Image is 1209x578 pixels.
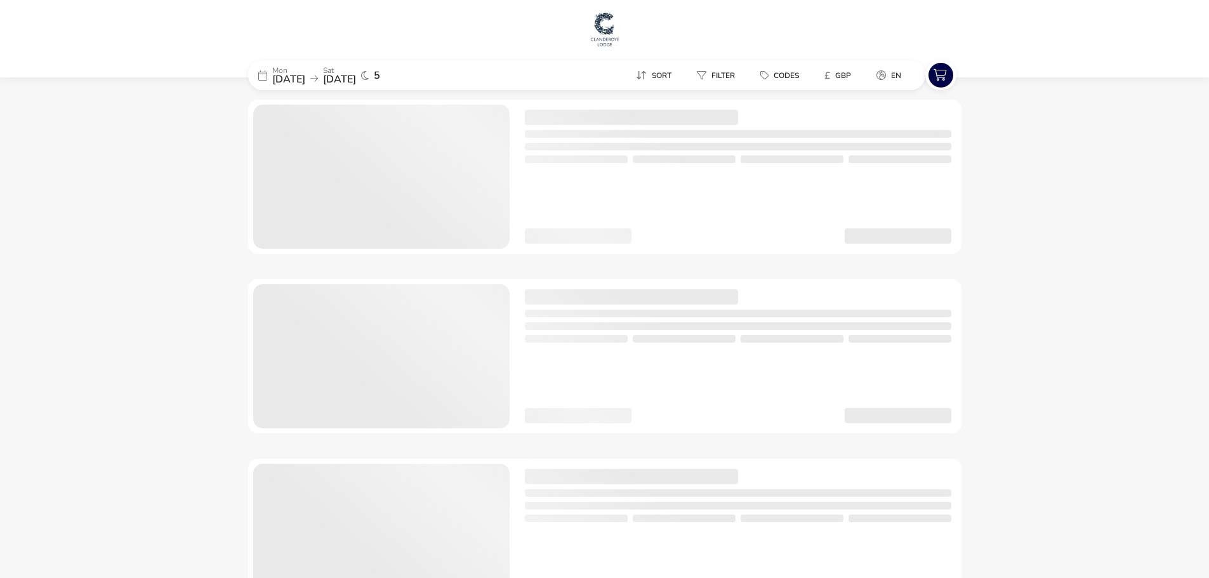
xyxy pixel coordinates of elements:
button: £GBP [814,66,861,84]
span: GBP [835,70,851,81]
button: Codes [750,66,809,84]
naf-pibe-menu-bar-item: en [866,66,916,84]
p: Sat [323,67,356,74]
span: Sort [652,70,671,81]
span: 5 [374,70,380,81]
div: Mon[DATE]Sat[DATE]5 [248,60,439,90]
span: Filter [711,70,735,81]
button: Sort [626,66,682,84]
span: [DATE] [323,72,356,86]
i: £ [824,69,830,82]
button: en [866,66,911,84]
p: Mon [272,67,305,74]
span: en [891,70,901,81]
img: Main Website [589,10,621,48]
naf-pibe-menu-bar-item: Filter [687,66,750,84]
button: Filter [687,66,745,84]
span: Codes [774,70,799,81]
naf-pibe-menu-bar-item: £GBP [814,66,866,84]
span: [DATE] [272,72,305,86]
naf-pibe-menu-bar-item: Codes [750,66,814,84]
naf-pibe-menu-bar-item: Sort [626,66,687,84]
